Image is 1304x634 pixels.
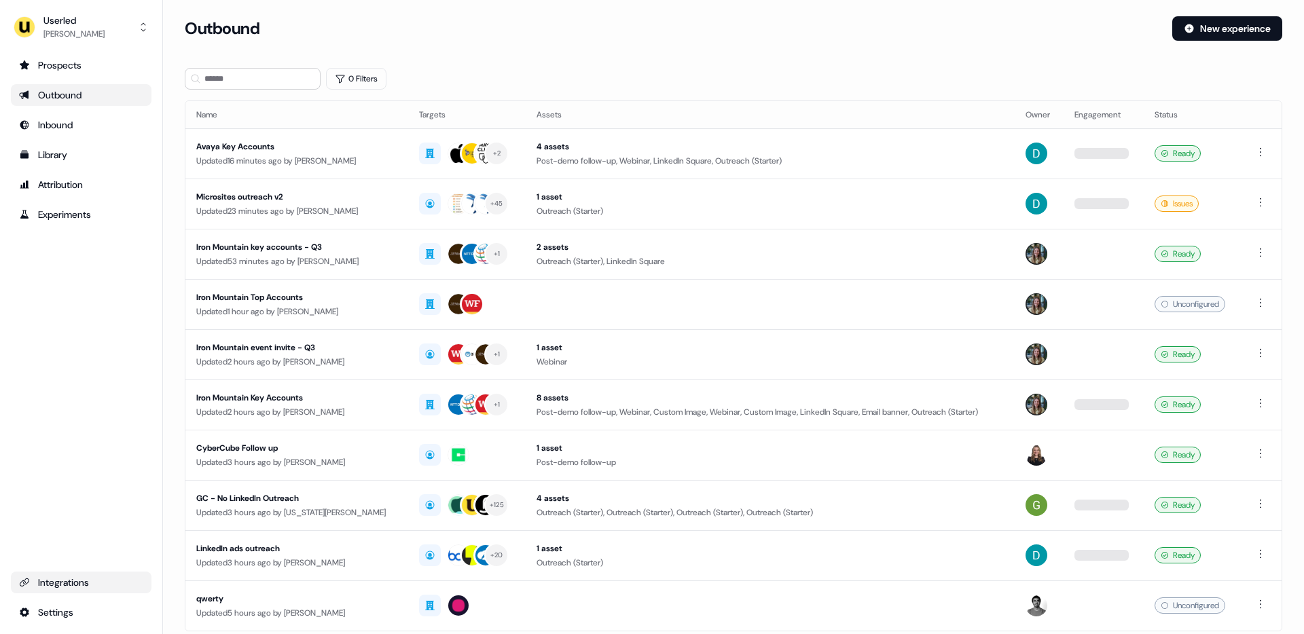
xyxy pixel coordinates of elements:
[19,605,143,619] div: Settings
[490,499,504,511] div: + 125
[1155,396,1201,413] div: Ready
[537,204,1004,218] div: Outreach (Starter)
[1155,447,1201,463] div: Ready
[526,101,1015,128] th: Assets
[1026,544,1047,566] img: David
[11,84,151,106] a: Go to outbound experience
[196,506,397,519] div: Updated 3 hours ago by [US_STATE][PERSON_NAME]
[196,542,397,555] div: LinkedIn ads outreach
[11,11,151,43] button: Userled[PERSON_NAME]
[1026,193,1047,215] img: David
[196,255,397,268] div: Updated 53 minutes ago by [PERSON_NAME]
[196,240,397,254] div: Iron Mountain key accounts - Q3
[196,190,397,204] div: Microsites outreach v2
[1155,597,1225,614] div: Unconfigured
[1155,497,1201,513] div: Ready
[196,341,397,354] div: Iron Mountain event invite - Q3
[11,204,151,225] a: Go to experiments
[537,190,1004,204] div: 1 asset
[537,556,1004,570] div: Outreach (Starter)
[196,441,397,455] div: CyberCube Follow up
[1144,101,1242,128] th: Status
[11,174,151,195] a: Go to attribution
[537,355,1004,369] div: Webinar
[196,606,397,620] div: Updated 5 hours ago by [PERSON_NAME]
[196,455,397,469] div: Updated 3 hours ago by [PERSON_NAME]
[490,549,503,561] div: + 20
[408,101,526,128] th: Targets
[1155,145,1201,162] div: Ready
[1172,16,1282,41] button: New experience
[537,542,1004,555] div: 1 asset
[185,18,259,39] h3: Outbound
[494,398,501,411] div: + 1
[196,592,397,605] div: qwerty
[537,140,1004,153] div: 4 assets
[537,391,1004,405] div: 8 assets
[494,348,501,360] div: + 1
[1026,595,1047,616] img: Maz
[1026,494,1047,516] img: Georgia
[19,148,143,162] div: Library
[196,305,397,318] div: Updated 1 hour ago by [PERSON_NAME]
[11,601,151,623] a: Go to integrations
[537,441,1004,455] div: 1 asset
[1155,195,1199,212] div: Issues
[326,68,386,90] button: 0 Filters
[43,14,105,27] div: Userled
[537,255,1004,268] div: Outreach (Starter), LinkedIn Square
[43,27,105,41] div: [PERSON_NAME]
[11,54,151,76] a: Go to prospects
[196,391,397,405] div: Iron Mountain Key Accounts
[537,154,1004,168] div: Post-demo follow-up, Webinar, LinkedIn Square, Outreach (Starter)
[196,140,397,153] div: Avaya Key Accounts
[537,491,1004,505] div: 4 assets
[1155,346,1201,362] div: Ready
[19,208,143,221] div: Experiments
[537,405,1004,419] div: Post-demo follow-up, Webinar, Custom Image, Webinar, Custom Image, LinkedIn Square, Email banner,...
[1026,293,1047,315] img: Charlotte
[19,576,143,589] div: Integrations
[196,491,397,505] div: GC - No LinkedIn Outreach
[494,248,501,260] div: + 1
[490,198,503,210] div: + 45
[537,506,1004,519] div: Outreach (Starter), Outreach (Starter), Outreach (Starter), Outreach (Starter)
[19,58,143,72] div: Prospects
[1064,101,1144,128] th: Engagement
[493,147,501,160] div: + 2
[537,240,1004,254] div: 2 assets
[19,88,143,102] div: Outbound
[1026,444,1047,466] img: Geneviève
[537,455,1004,469] div: Post-demo follow-up
[196,154,397,168] div: Updated 16 minutes ago by [PERSON_NAME]
[1026,243,1047,265] img: Charlotte
[196,355,397,369] div: Updated 2 hours ago by [PERSON_NAME]
[537,341,1004,354] div: 1 asset
[1155,246,1201,262] div: Ready
[19,118,143,132] div: Inbound
[1026,143,1047,164] img: David
[1026,394,1047,415] img: Charlotte
[11,114,151,136] a: Go to Inbound
[19,178,143,191] div: Attribution
[11,144,151,166] a: Go to templates
[1015,101,1064,128] th: Owner
[196,405,397,419] div: Updated 2 hours ago by [PERSON_NAME]
[196,556,397,570] div: Updated 3 hours ago by [PERSON_NAME]
[11,572,151,593] a: Go to integrations
[1155,547,1201,563] div: Ready
[196,291,397,304] div: Iron Mountain Top Accounts
[1026,343,1047,365] img: Charlotte
[185,101,408,128] th: Name
[1155,296,1225,312] div: Unconfigured
[196,204,397,218] div: Updated 23 minutes ago by [PERSON_NAME]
